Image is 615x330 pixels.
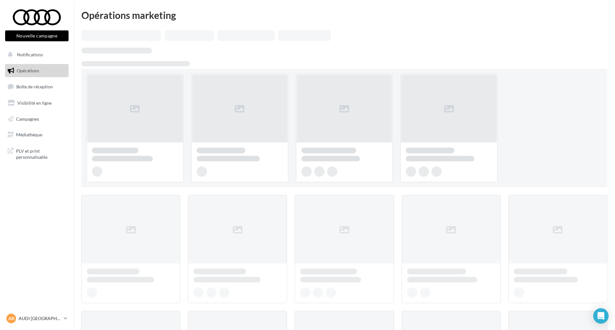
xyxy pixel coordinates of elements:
[4,112,70,126] a: Campagnes
[5,312,69,325] a: AR AUDI [GEOGRAPHIC_DATA]
[16,147,66,160] span: PLV et print personnalisable
[4,96,70,110] a: Visibilité en ligne
[81,10,607,20] div: Opérations marketing
[19,315,61,322] p: AUDI [GEOGRAPHIC_DATA]
[4,80,70,93] a: Boîte de réception
[17,100,52,106] span: Visibilité en ligne
[4,144,70,163] a: PLV et print personnalisable
[593,308,609,324] div: Open Intercom Messenger
[8,315,14,322] span: AR
[4,64,70,77] a: Opérations
[17,52,43,57] span: Notifications
[17,68,39,73] span: Opérations
[16,132,42,137] span: Médiathèque
[4,48,67,61] button: Notifications
[4,128,70,141] a: Médiathèque
[5,30,69,41] button: Nouvelle campagne
[16,84,53,89] span: Boîte de réception
[16,116,39,121] span: Campagnes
